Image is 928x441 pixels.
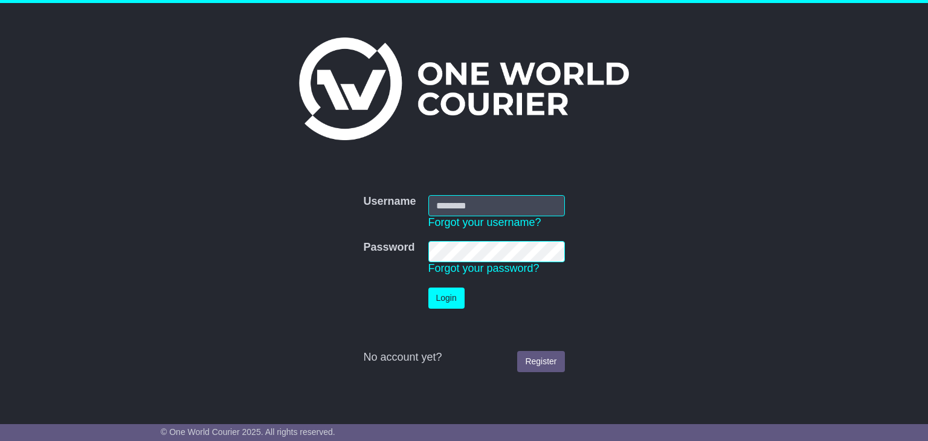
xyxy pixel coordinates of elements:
[161,427,335,437] span: © One World Courier 2025. All rights reserved.
[428,262,540,274] a: Forgot your password?
[428,288,465,309] button: Login
[363,195,416,208] label: Username
[299,37,629,140] img: One World
[517,351,564,372] a: Register
[363,241,414,254] label: Password
[363,351,564,364] div: No account yet?
[428,216,541,228] a: Forgot your username?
